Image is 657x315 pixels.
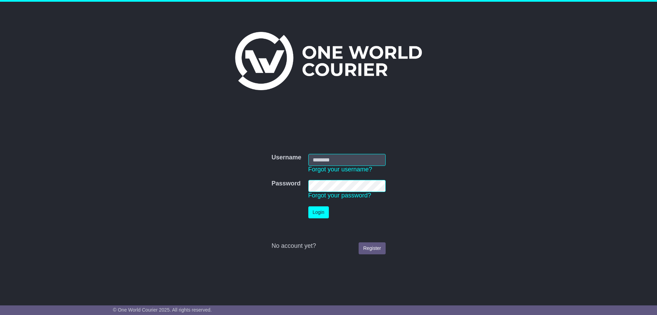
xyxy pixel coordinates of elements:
a: Register [359,242,385,254]
div: No account yet? [271,242,385,250]
label: Username [271,154,301,161]
a: Forgot your password? [308,192,371,199]
a: Forgot your username? [308,166,372,173]
button: Login [308,206,329,218]
label: Password [271,180,300,187]
img: One World [235,32,422,90]
span: © One World Courier 2025. All rights reserved. [113,307,212,313]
